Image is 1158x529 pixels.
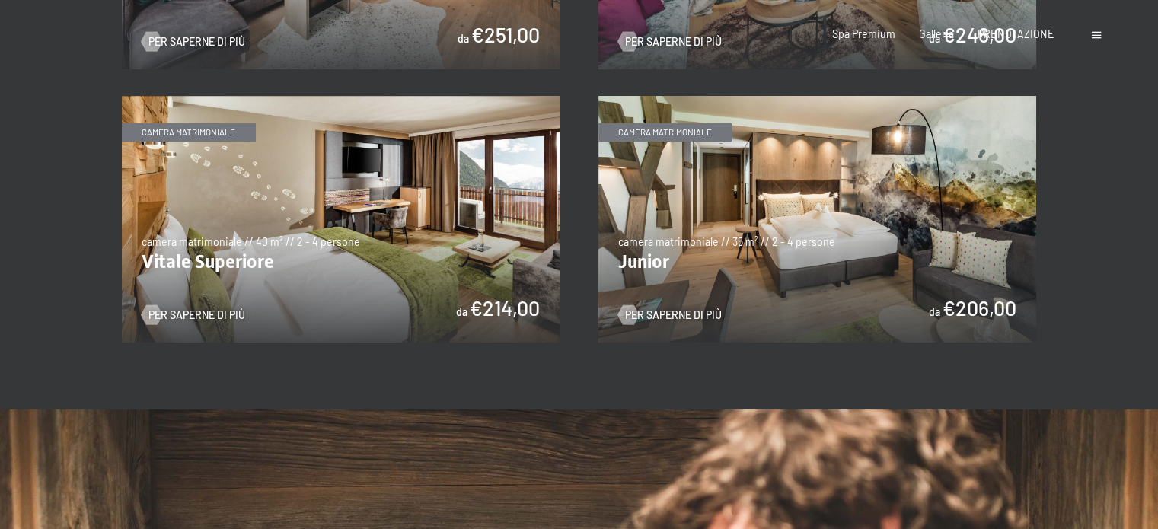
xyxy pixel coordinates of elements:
[598,96,1037,343] img: Junior
[148,35,245,48] font: Per saperne di più
[618,308,722,323] a: Per saperne di più
[148,308,245,321] font: Per saperne di più
[618,34,722,49] a: Per saperne di più
[919,27,954,40] a: Galleria
[625,35,722,48] font: Per saperne di più
[122,96,560,104] a: Vitale Superiore
[142,308,245,323] a: Per saperne di più
[142,34,245,49] a: Per saperne di più
[832,27,895,40] a: Spa Premium
[598,96,1037,104] a: Junior
[625,308,722,321] font: Per saperne di più
[122,96,560,343] img: Vitale Superiore
[978,27,1054,40] a: PRENOTAZIONE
